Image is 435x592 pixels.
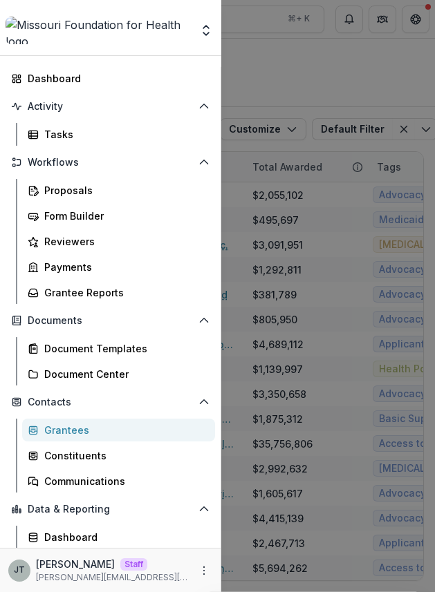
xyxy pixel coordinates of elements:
p: [PERSON_NAME] [36,557,115,571]
a: Dashboard [6,67,215,90]
span: Workflows [28,157,193,169]
div: Grantees [44,423,204,437]
img: Missouri Foundation for Health logo [6,17,191,44]
div: Communications [44,474,204,488]
div: Constituents [44,448,204,463]
button: Open Workflows [6,151,215,173]
a: Reviewers [22,230,215,253]
a: Grantees [22,419,215,441]
a: Dashboard [22,526,215,548]
div: Document Templates [44,341,204,356]
span: Activity [28,101,193,113]
div: Reviewers [44,234,204,249]
div: Form Builder [44,209,204,223]
button: Open Documents [6,309,215,332]
button: Open Data & Reporting [6,498,215,520]
div: Dashboard [28,71,204,86]
a: Payments [22,256,215,278]
div: Document Center [44,367,204,381]
span: Contacts [28,397,193,408]
a: Document Center [22,363,215,385]
span: Data & Reporting [28,504,193,515]
a: Grantee Reports [22,281,215,304]
a: Constituents [22,444,215,467]
button: Open entity switcher [196,17,216,44]
a: Document Templates [22,337,215,360]
div: Payments [44,260,204,274]
div: Joyce N Temelio [14,566,25,575]
p: Staff [120,558,147,571]
a: Proposals [22,179,215,202]
div: Dashboard [44,530,204,544]
p: [PERSON_NAME][EMAIL_ADDRESS][DOMAIN_NAME] [36,571,190,584]
button: Open Activity [6,95,215,117]
button: Open Contacts [6,391,215,413]
button: More [196,562,212,579]
a: Form Builder [22,204,215,227]
a: Tasks [22,123,215,146]
div: Tasks [44,127,204,142]
div: Grantee Reports [44,285,204,300]
span: Documents [28,315,193,327]
div: Proposals [44,183,204,198]
a: Communications [22,470,215,493]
